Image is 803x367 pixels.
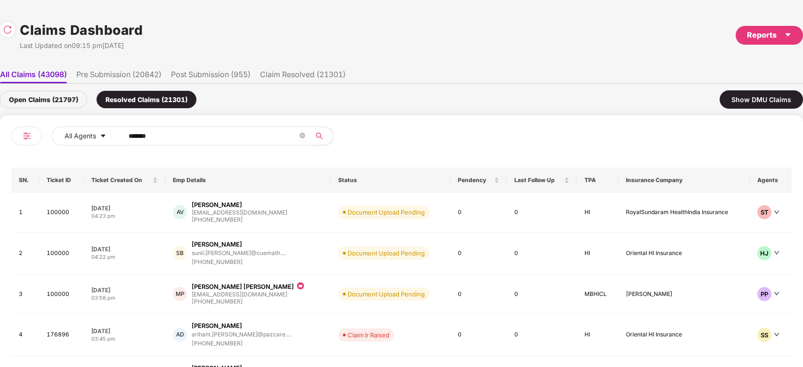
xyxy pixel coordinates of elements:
[618,193,750,232] td: RoyalSundaram HealthIndia Insurance
[618,275,750,314] td: [PERSON_NAME]
[577,275,619,314] td: MBHICL
[20,40,143,51] div: Last Updated on 09:15 pm[DATE]
[507,314,577,356] td: 0
[450,193,507,232] td: 0
[91,176,151,184] span: Ticket Created On
[192,297,305,306] div: [PHONE_NUMBER]
[11,275,39,314] td: 3
[192,339,291,348] div: [PHONE_NUMBER]
[618,314,750,356] td: Oriental HI Insurance
[450,314,507,356] td: 0
[757,205,771,219] div: ST
[39,275,83,314] td: 100000
[300,132,305,141] span: close-circle
[192,240,242,249] div: [PERSON_NAME]
[39,232,83,275] td: 100000
[173,246,187,260] div: SB
[784,31,792,39] span: caret-down
[91,327,158,335] div: [DATE]
[91,286,158,294] div: [DATE]
[348,248,425,258] div: Document Upload Pending
[192,331,291,337] div: arihant.[PERSON_NAME]@pazcare....
[171,70,251,83] li: Post Submission (955)
[3,25,12,34] img: svg+xml;base64,PHN2ZyBpZD0iUmVsb2FkLTMyeDMyIiB4bWxucz0iaHR0cDovL3d3dy53My5vcmcvMjAwMC9zdmciIHdpZH...
[21,130,32,142] img: svg+xml;base64,PHN2ZyB4bWxucz0iaHR0cDovL3d3dy53My5vcmcvMjAwMC9zdmciIHdpZHRoPSIyNCIgaGVpZ2h0PSIyNC...
[39,193,83,232] td: 100000
[192,282,294,291] div: [PERSON_NAME] [PERSON_NAME]
[774,209,779,215] span: down
[91,245,158,253] div: [DATE]
[39,314,83,356] td: 176896
[577,232,619,275] td: HI
[91,294,158,302] div: 03:58 pm
[91,212,158,220] div: 04:23 pm
[577,168,619,193] th: TPA
[192,291,305,297] div: [EMAIL_ADDRESS][DOMAIN_NAME]
[91,204,158,212] div: [DATE]
[757,246,771,260] div: HJ
[192,250,286,256] div: sunil.[PERSON_NAME]@cuemath....
[11,168,39,193] th: SN.
[11,193,39,232] td: 1
[65,131,96,141] span: All Agents
[192,200,242,209] div: [PERSON_NAME]
[720,90,803,109] div: Show DMU Claims
[774,291,779,296] span: down
[348,207,425,217] div: Document Upload Pending
[507,168,577,193] th: Last Follow Up
[39,168,83,193] th: Ticket ID
[310,132,328,140] span: search
[20,20,143,40] h1: Claims Dashboard
[618,168,750,193] th: Insurance Company
[450,168,507,193] th: Pendency
[348,330,389,340] div: Claim Ir Raised
[750,168,792,193] th: Agents
[458,176,492,184] span: Pendency
[52,127,127,145] button: All Agentscaret-down
[577,314,619,356] td: HI
[173,287,187,301] div: MP
[757,287,771,301] div: PP
[11,232,39,275] td: 2
[91,253,158,261] div: 04:22 pm
[260,70,346,83] li: Claim Resolved (21301)
[296,280,305,291] img: icon
[331,168,450,193] th: Status
[747,29,792,41] div: Reports
[774,250,779,255] span: down
[514,176,562,184] span: Last Follow Up
[192,209,287,215] div: [EMAIL_ADDRESS][DOMAIN_NAME]
[450,232,507,275] td: 0
[450,275,507,314] td: 0
[165,168,331,193] th: Emp Details
[507,275,577,314] td: 0
[774,332,779,337] span: down
[577,193,619,232] td: HI
[192,321,242,330] div: [PERSON_NAME]
[192,215,287,224] div: [PHONE_NUMBER]
[173,205,187,219] div: AV
[91,335,158,343] div: 03:45 pm
[84,168,166,193] th: Ticket Created On
[173,328,187,342] div: AD
[97,91,196,108] div: Resolved Claims (21301)
[100,133,106,140] span: caret-down
[507,232,577,275] td: 0
[76,70,162,83] li: Pre Submission (20842)
[300,133,305,138] span: close-circle
[618,232,750,275] td: Oriental HI Insurance
[507,193,577,232] td: 0
[348,289,425,299] div: Document Upload Pending
[11,314,39,356] td: 4
[310,127,333,145] button: search
[757,328,771,342] div: SS
[192,258,286,267] div: [PHONE_NUMBER]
